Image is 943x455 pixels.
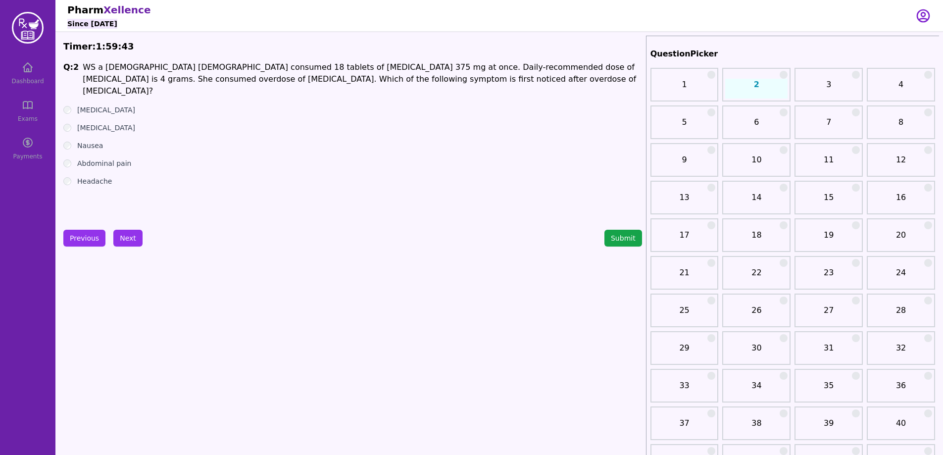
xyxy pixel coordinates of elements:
span: 59 [105,41,118,51]
span: Xellence [103,4,150,16]
span: Pharm [67,4,103,16]
a: 9 [653,154,716,174]
a: 17 [653,229,716,249]
a: 12 [870,154,932,174]
a: 34 [725,380,788,400]
a: 29 [653,342,716,362]
a: 30 [725,342,788,362]
a: 6 [725,116,788,136]
a: 7 [797,116,860,136]
a: 37 [653,417,716,437]
a: 14 [725,192,788,211]
label: [MEDICAL_DATA] [77,105,135,115]
a: 11 [797,154,860,174]
a: 25 [653,304,716,324]
h1: Q: 2 [63,61,79,97]
a: 40 [870,417,932,437]
button: Submit [604,230,642,247]
label: [MEDICAL_DATA] [77,123,135,133]
a: 39 [797,417,860,437]
h2: QuestionPicker [650,48,935,60]
a: 38 [725,417,788,437]
label: Headache [77,176,112,186]
a: 2 [725,79,788,99]
img: PharmXellence Logo [12,12,44,44]
a: 15 [797,192,860,211]
button: Previous [63,230,105,247]
span: 1 [96,41,102,51]
a: 21 [653,267,716,287]
a: 22 [725,267,788,287]
button: Next [113,230,143,247]
span: 43 [122,41,134,51]
a: 36 [870,380,932,400]
a: 35 [797,380,860,400]
li: WS a [DEMOGRAPHIC_DATA] [DEMOGRAPHIC_DATA] consumed 18 tablets of [MEDICAL_DATA] 375 mg at once. ... [83,61,642,97]
div: Timer: : : [63,40,642,53]
label: Nausea [77,141,103,151]
a: 8 [870,116,932,136]
a: 32 [870,342,932,362]
h6: Since [DATE] [67,19,117,29]
a: 24 [870,267,932,287]
a: 3 [797,79,860,99]
a: 23 [797,267,860,287]
a: 26 [725,304,788,324]
a: 31 [797,342,860,362]
a: 28 [870,304,932,324]
a: 18 [725,229,788,249]
a: 10 [725,154,788,174]
label: Abdominal pain [77,158,131,168]
a: 13 [653,192,716,211]
a: 33 [653,380,716,400]
a: 5 [653,116,716,136]
a: 1 [653,79,716,99]
a: 19 [797,229,860,249]
a: 20 [870,229,932,249]
a: 27 [797,304,860,324]
a: 4 [870,79,932,99]
a: 16 [870,192,932,211]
